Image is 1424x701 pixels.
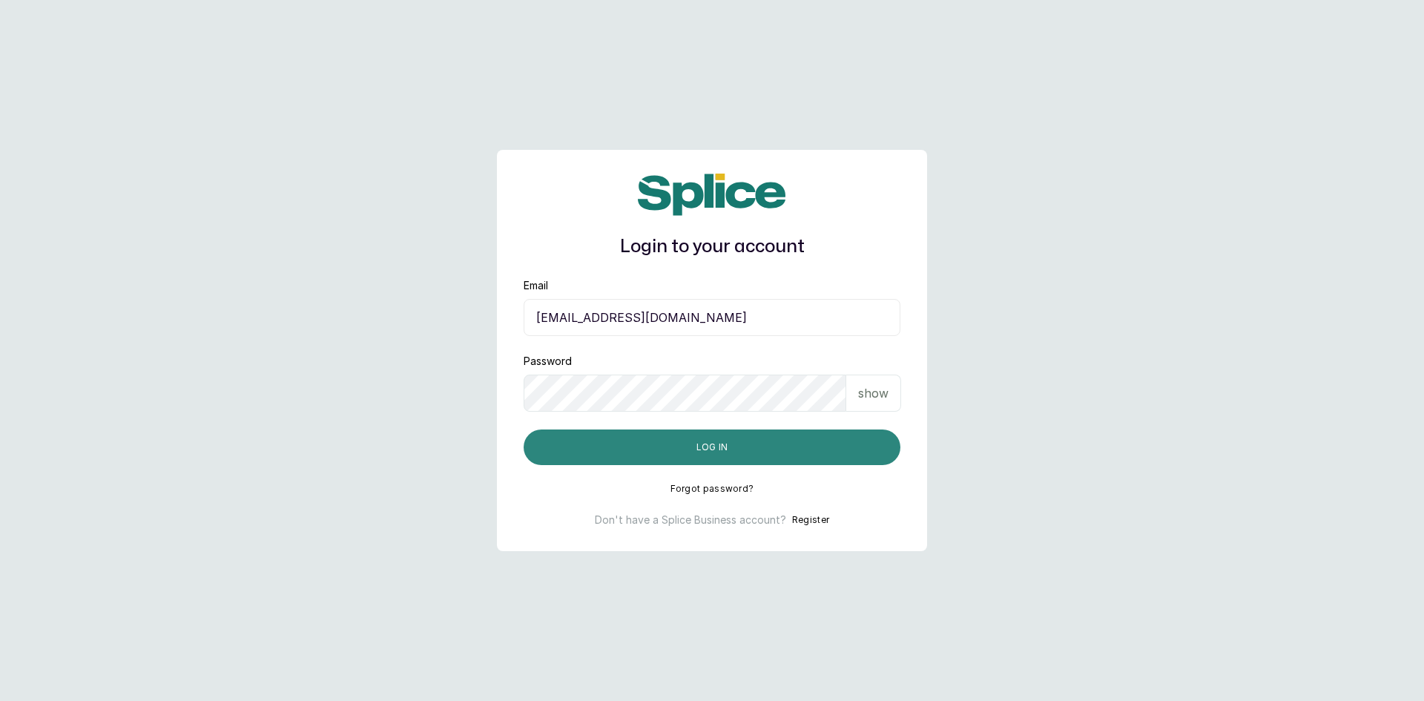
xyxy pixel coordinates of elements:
[595,513,786,527] p: Don't have a Splice Business account?
[524,278,548,293] label: Email
[524,354,572,369] label: Password
[524,234,900,260] h1: Login to your account
[792,513,829,527] button: Register
[524,430,900,465] button: Log in
[858,384,889,402] p: show
[670,483,754,495] button: Forgot password?
[524,299,900,336] input: email@acme.com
